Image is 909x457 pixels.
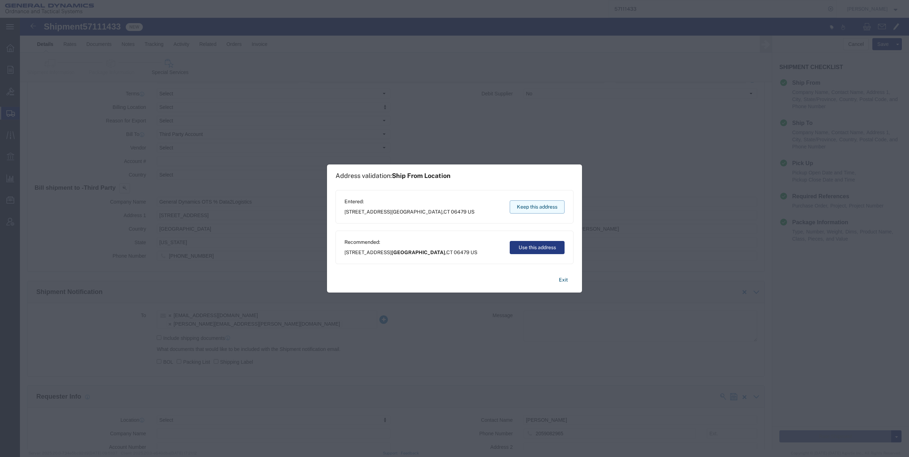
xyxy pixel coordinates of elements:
[392,172,451,179] span: Ship From Location
[553,274,573,286] button: Exit
[391,209,442,215] span: [GEOGRAPHIC_DATA]
[451,209,467,215] span: 06479
[468,209,474,215] span: US
[443,209,450,215] span: CT
[471,249,477,255] span: US
[446,249,453,255] span: CT
[344,238,477,246] span: Recommended:
[336,172,451,180] h1: Address validation:
[510,241,565,254] button: Use this address
[344,208,474,216] span: [STREET_ADDRESS] ,
[344,198,474,205] span: Entered:
[391,249,445,255] span: [GEOGRAPHIC_DATA]
[344,249,477,256] span: [STREET_ADDRESS] ,
[454,249,469,255] span: 06479
[510,200,565,214] button: Keep this address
